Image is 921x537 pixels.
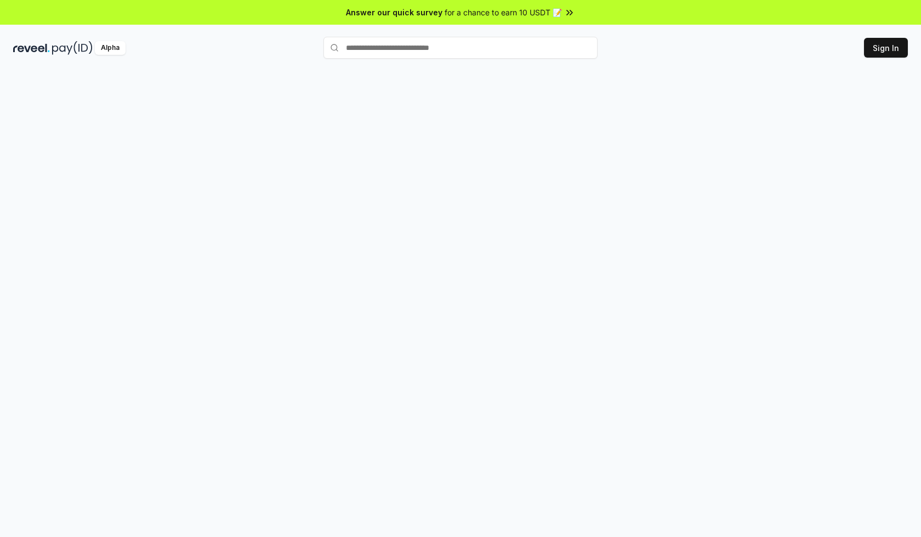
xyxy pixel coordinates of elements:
[95,41,126,55] div: Alpha
[346,7,442,18] span: Answer our quick survey
[445,7,562,18] span: for a chance to earn 10 USDT 📝
[864,38,908,58] button: Sign In
[52,41,93,55] img: pay_id
[13,41,50,55] img: reveel_dark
